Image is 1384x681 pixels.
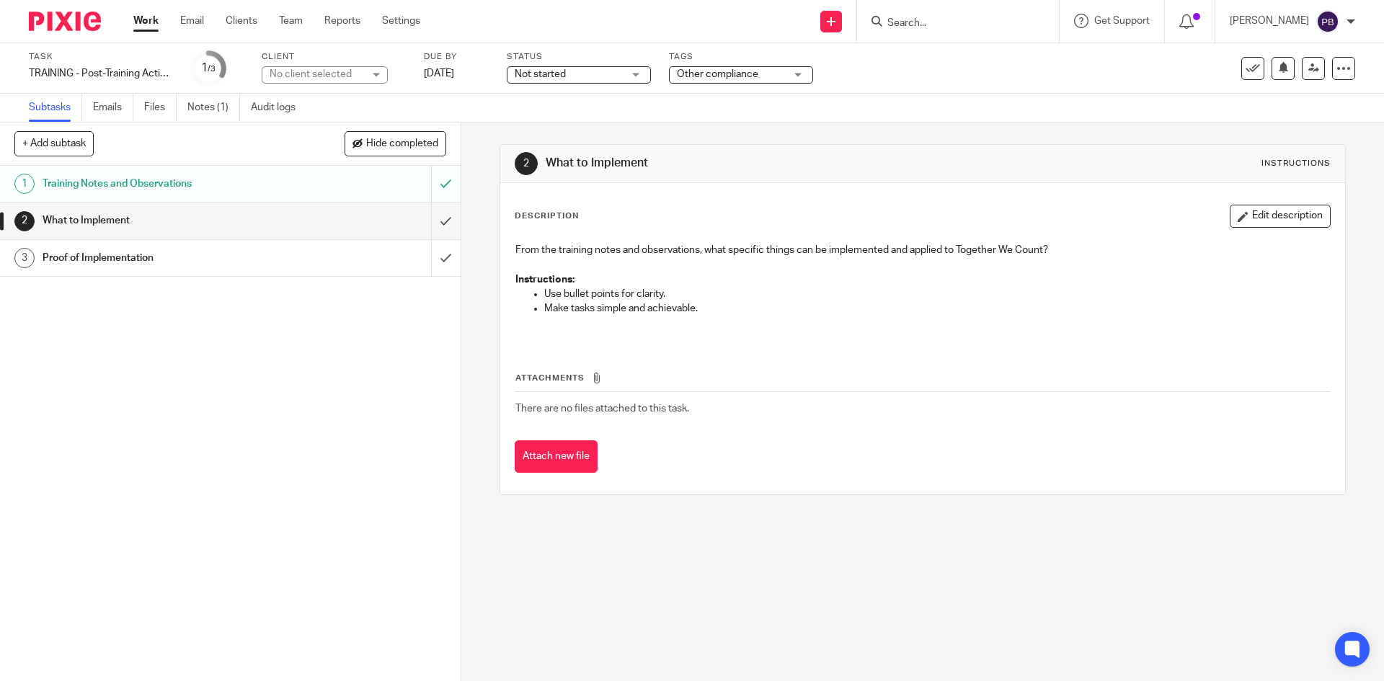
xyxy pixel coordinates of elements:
p: Make tasks simple and achievable. [544,301,1329,316]
a: Audit logs [251,94,306,122]
button: Hide completed [345,131,446,156]
div: 2 [14,211,35,231]
span: Hide completed [366,138,438,150]
button: Attach new file [515,440,598,473]
input: Search [886,17,1016,30]
label: Due by [424,51,489,63]
p: [PERSON_NAME] [1230,14,1309,28]
a: Work [133,14,159,28]
a: Settings [382,14,420,28]
a: Team [279,14,303,28]
img: Pixie [29,12,101,31]
div: TRAINING - Post-Training Action Plan [29,66,173,81]
a: Notes (1) [187,94,240,122]
strong: Instructions: [515,275,575,285]
a: Clients [226,14,257,28]
label: Status [507,51,651,63]
img: svg%3E [1316,10,1339,33]
span: Get Support [1094,16,1150,26]
label: Tags [669,51,813,63]
div: 1 [201,60,216,76]
a: Email [180,14,204,28]
p: From the training notes and observations, what specific things can be implemented and applied to ... [515,243,1329,257]
button: + Add subtask [14,131,94,156]
h1: Training Notes and Observations [43,173,292,195]
h1: What to Implement [546,156,954,171]
label: Task [29,51,173,63]
p: Use bullet points for clarity. [544,287,1329,301]
span: [DATE] [424,68,454,79]
label: Client [262,51,406,63]
small: /3 [208,65,216,73]
div: 3 [14,248,35,268]
span: Other compliance [677,69,758,79]
span: Not started [515,69,566,79]
div: Instructions [1261,158,1331,169]
button: Edit description [1230,205,1331,228]
span: There are no files attached to this task. [515,404,689,414]
div: 2 [515,152,538,175]
a: Emails [93,94,133,122]
span: Attachments [515,374,585,382]
div: 1 [14,174,35,194]
a: Subtasks [29,94,82,122]
h1: Proof of Implementation [43,247,292,269]
a: Files [144,94,177,122]
div: No client selected [270,67,363,81]
a: Reports [324,14,360,28]
p: Description [515,210,579,222]
h1: What to Implement [43,210,292,231]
